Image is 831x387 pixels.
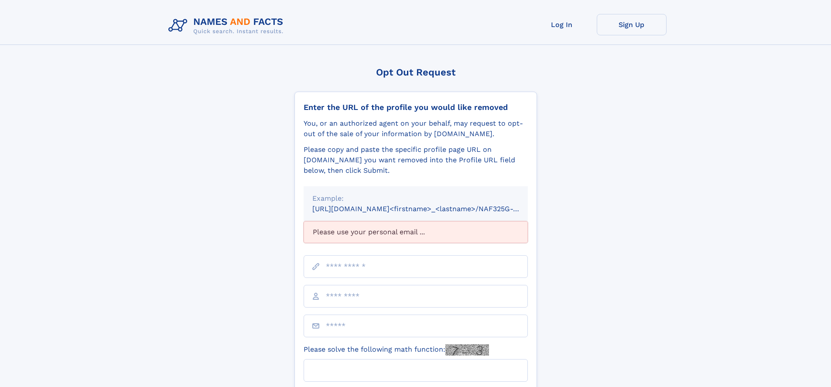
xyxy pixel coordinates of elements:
div: You, or an authorized agent on your behalf, may request to opt-out of the sale of your informatio... [304,118,528,139]
div: Opt Out Request [294,67,537,78]
label: Please solve the following math function: [304,344,489,356]
img: Logo Names and Facts [165,14,291,38]
div: Please copy and paste the specific profile page URL on [DOMAIN_NAME] you want removed into the Pr... [304,144,528,176]
small: [URL][DOMAIN_NAME]<firstname>_<lastname>/NAF325G-xxxxxxxx [312,205,544,213]
a: Log In [527,14,597,35]
div: Example: [312,193,519,204]
div: Please use your personal email ... [304,221,528,243]
div: Enter the URL of the profile you would like removed [304,103,528,112]
a: Sign Up [597,14,667,35]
